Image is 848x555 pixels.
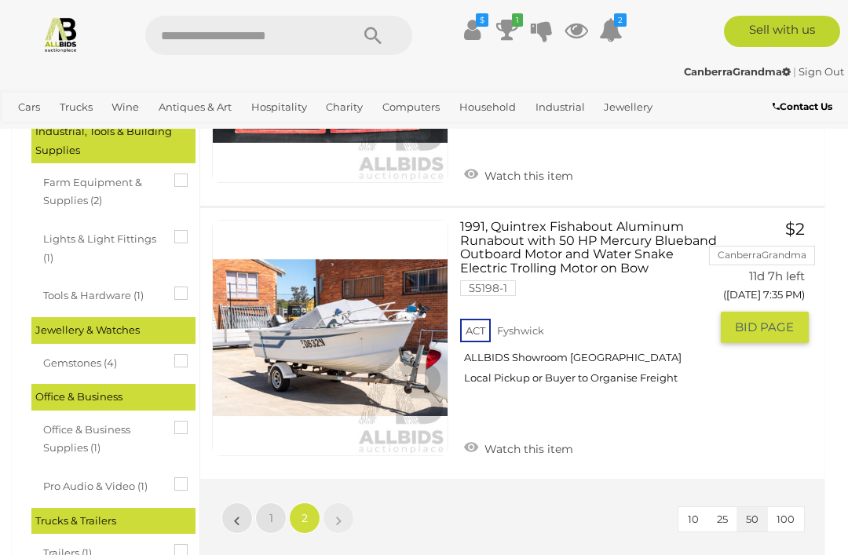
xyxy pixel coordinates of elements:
a: Sell with us [724,16,841,47]
a: Contact Us [773,98,836,115]
span: 50 [746,513,758,525]
span: Office & Business Supplies (1) [43,417,161,458]
a: Industrial [529,94,591,120]
a: Antiques & Art [152,94,238,120]
a: 2 [289,502,320,534]
span: Watch this item [481,442,573,456]
a: 1 [255,502,287,534]
a: 2 [599,16,623,44]
span: 100 [777,513,795,525]
span: 1 [269,511,273,525]
a: Sports [61,120,106,146]
a: Cars [12,94,46,120]
a: Watch this item [460,436,577,459]
button: 25 [707,507,737,531]
a: 1991, Quintrex Fishabout Aluminum Runabout with 50 HP Mercury Blueband Outboard Motor and Water S... [472,220,708,397]
a: CanberraGrandma [684,65,793,78]
a: « [221,502,253,534]
div: Trucks & Trailers [31,508,196,534]
a: » [323,502,354,534]
a: $ [461,16,484,44]
b: Contact Us [773,100,832,112]
a: Jewellery [598,94,659,120]
i: $ [476,13,488,27]
div: Industrial, Tools & Building Supplies [31,119,196,163]
button: BID PAGE [721,312,809,343]
span: $2 [785,219,805,239]
button: 10 [678,507,708,531]
span: Watch this item [481,169,573,183]
a: Household [453,94,522,120]
span: Lights & Light Fittings (1) [43,226,161,267]
span: 2 [302,511,308,525]
button: 50 [737,507,768,531]
span: | [793,65,796,78]
i: 1 [512,13,523,27]
span: 25 [717,513,728,525]
a: 1 [495,16,519,44]
img: Allbids.com.au [42,16,79,53]
span: Farm Equipment & Supplies (2) [43,170,161,210]
a: [GEOGRAPHIC_DATA] [112,120,236,146]
a: Watch this item [460,162,577,186]
span: 10 [688,513,699,525]
a: Hospitality [245,94,313,120]
button: 100 [767,507,804,531]
span: Tools & Hardware (1) [43,283,161,305]
span: Gemstones (4) [43,350,161,372]
a: Wine [105,94,145,120]
a: Charity [320,94,369,120]
strong: CanberraGrandma [684,65,791,78]
div: Jewellery & Watches [31,317,196,343]
a: $2 CanberraGrandma 11d 7h left ([DATE] 7:35 PM) BID PAGE [733,220,809,345]
div: Office & Business [31,384,196,410]
button: Search [334,16,412,55]
a: Computers [376,94,446,120]
i: 2 [614,13,627,27]
a: Sign Out [799,65,844,78]
a: Trucks [53,94,99,120]
span: BID PAGE [735,319,794,335]
li: CanberraGrandma [709,246,815,265]
span: Pro Audio & Video (1) [43,473,161,495]
a: Office [12,120,54,146]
